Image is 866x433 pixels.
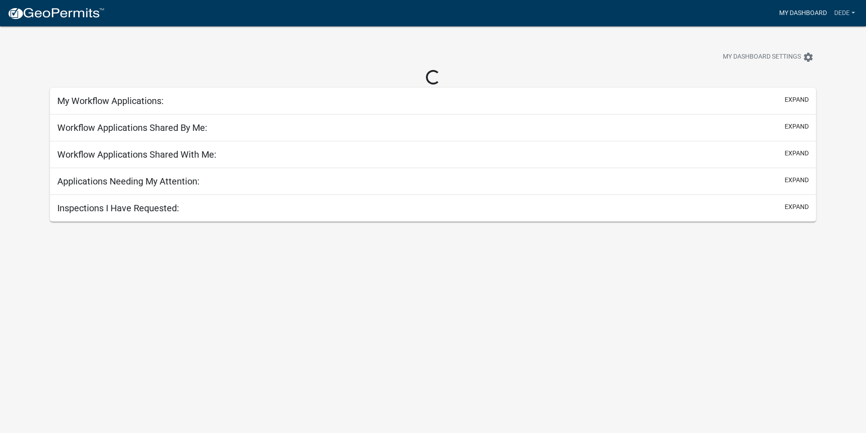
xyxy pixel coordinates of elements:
[57,176,200,187] h5: Applications Needing My Attention:
[723,52,801,63] span: My Dashboard Settings
[57,203,179,214] h5: Inspections I Have Requested:
[776,5,831,22] a: My Dashboard
[785,202,809,212] button: expand
[785,122,809,131] button: expand
[785,149,809,158] button: expand
[803,52,814,63] i: settings
[785,95,809,105] button: expand
[831,5,859,22] a: DeDe
[716,48,821,66] button: My Dashboard Settingssettings
[57,149,216,160] h5: Workflow Applications Shared With Me:
[57,122,207,133] h5: Workflow Applications Shared By Me:
[785,175,809,185] button: expand
[57,95,164,106] h5: My Workflow Applications:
